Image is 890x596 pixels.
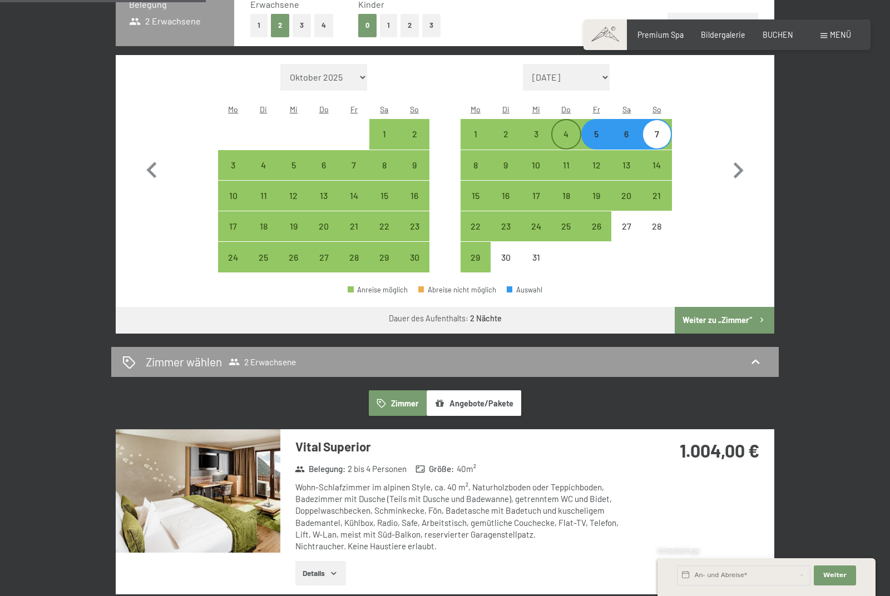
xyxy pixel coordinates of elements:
div: Tue Dec 16 2025 [491,181,521,211]
div: 23 [400,222,428,250]
div: Anreise möglich [551,150,581,180]
div: 17 [219,222,247,250]
div: 7 [340,161,368,188]
div: 29 [462,253,489,281]
div: Mon Dec 08 2025 [461,150,491,180]
div: Anreise nicht möglich [611,211,641,241]
button: Vorheriger Monat [136,64,168,273]
div: Mon Dec 29 2025 [461,242,491,272]
abbr: Samstag [380,105,388,114]
button: 3 [293,14,311,37]
div: Sat Nov 15 2025 [369,181,399,211]
abbr: Mittwoch [532,105,540,114]
div: Wed Nov 12 2025 [279,181,309,211]
div: Anreise möglich [611,150,641,180]
div: 7 [643,130,671,157]
div: Anreise möglich [611,119,641,149]
div: Sun Nov 30 2025 [399,242,429,272]
div: Sun Nov 16 2025 [399,181,429,211]
div: Tue Dec 30 2025 [491,242,521,272]
div: 17 [522,191,550,219]
div: Sun Nov 23 2025 [399,211,429,241]
button: 2 [400,14,419,37]
div: Anreise möglich [521,119,551,149]
div: Sun Nov 09 2025 [399,150,429,180]
abbr: Donnerstag [561,105,571,114]
div: Fri Nov 07 2025 [339,150,369,180]
div: Anreise möglich [491,150,521,180]
span: Schnellanfrage [657,547,699,554]
div: Fri Dec 19 2025 [581,181,611,211]
div: 12 [280,191,308,219]
div: 2 [492,130,520,157]
div: Dauer des Aufenthalts: [389,313,502,324]
div: Anreise möglich [399,181,429,211]
abbr: Freitag [350,105,358,114]
div: Anreise möglich [461,211,491,241]
span: Bildergalerie [701,30,745,39]
div: Sat Nov 22 2025 [369,211,399,241]
abbr: Dienstag [260,105,267,114]
div: Anreise möglich [248,181,278,211]
strong: Belegung : [295,463,345,475]
div: 9 [400,161,428,188]
div: Anreise möglich [369,119,399,149]
div: Anreise möglich [461,181,491,211]
div: Anreise möglich [218,181,248,211]
div: Wed Dec 03 2025 [521,119,551,149]
div: Anreise möglich [279,242,309,272]
div: Thu Dec 04 2025 [551,119,581,149]
div: Wed Dec 10 2025 [521,150,551,180]
div: Sat Nov 29 2025 [369,242,399,272]
div: Anreise möglich [348,286,408,294]
strong: 1.004,00 € [680,440,759,461]
div: 3 [219,161,247,188]
div: 3 [522,130,550,157]
div: Anreise möglich [309,181,339,211]
div: 26 [280,253,308,281]
span: Weiter [823,571,847,580]
div: Sat Nov 01 2025 [369,119,399,149]
div: 6 [310,161,338,188]
div: Anreise möglich [248,150,278,180]
div: 4 [552,130,580,157]
span: 2 Erwachsene [229,356,296,367]
div: Anreise möglich [521,181,551,211]
button: 3 [422,14,441,37]
div: Anreise möglich [551,181,581,211]
div: Anreise möglich [611,181,641,211]
div: Anreise möglich [491,211,521,241]
div: Anreise möglich [309,150,339,180]
button: Weiter zu „Zimmer“ [675,307,774,334]
div: Fri Nov 28 2025 [339,242,369,272]
div: Anreise möglich [309,242,339,272]
div: Wohn-Schlafzimmer im alpinen Style, ca. 40 m², Naturholzboden oder Teppichboden, Badezimmer mit D... [295,481,626,553]
div: Thu Nov 06 2025 [309,150,339,180]
div: Mon Nov 24 2025 [218,242,248,272]
div: 4 [249,161,277,188]
div: Anreise möglich [521,211,551,241]
div: Thu Dec 25 2025 [551,211,581,241]
div: 5 [280,161,308,188]
div: Anreise möglich [339,211,369,241]
div: 20 [612,191,640,219]
div: Mon Dec 22 2025 [461,211,491,241]
div: 18 [552,191,580,219]
div: 26 [582,222,610,250]
div: 22 [462,222,489,250]
a: BUCHEN [763,30,793,39]
div: Anreise möglich [399,150,429,180]
div: Abreise nicht möglich [418,286,496,294]
h2: Zimmer wählen [146,354,222,370]
div: 13 [310,191,338,219]
div: 6 [612,130,640,157]
div: Anreise möglich [309,211,339,241]
abbr: Donnerstag [319,105,329,114]
button: Zimmer [369,390,427,416]
div: 1 [370,130,398,157]
div: Anreise möglich [399,119,429,149]
button: 1 [250,14,268,37]
div: 27 [612,222,640,250]
div: Thu Nov 13 2025 [309,181,339,211]
div: 15 [462,191,489,219]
